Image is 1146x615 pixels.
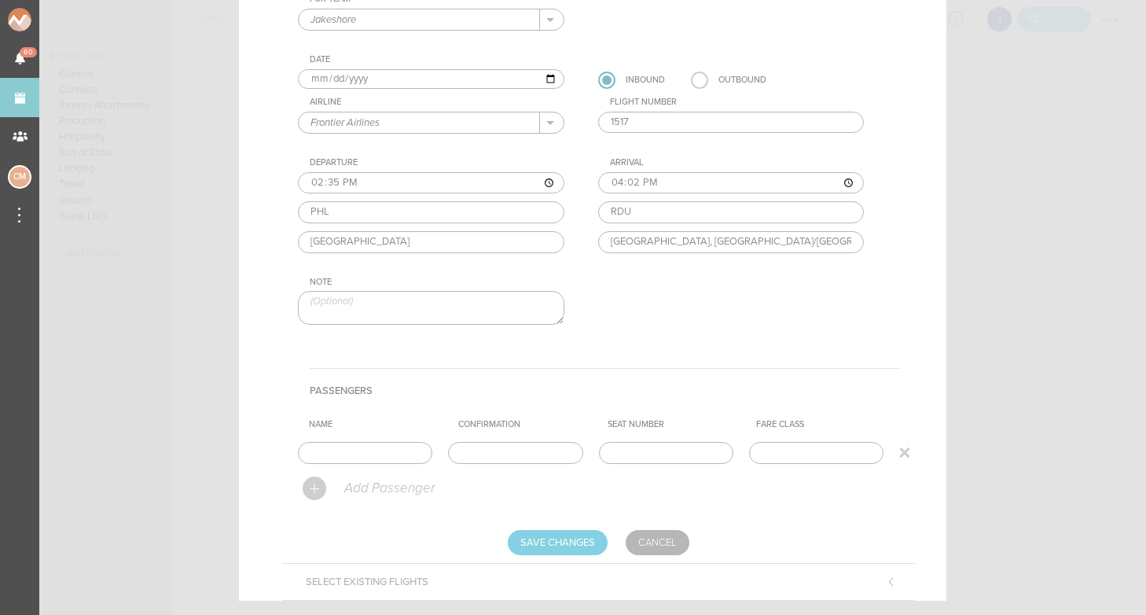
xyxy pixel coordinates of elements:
[303,483,435,492] a: Add Passenger
[8,8,97,31] img: NOMAD
[601,413,751,436] th: Seat Number
[452,413,601,436] th: Confirmation
[310,277,564,288] div: Note
[598,231,865,253] input: Airport Address
[343,481,435,496] p: Add Passenger
[299,9,540,30] input: Select a Team (Required)
[310,97,564,108] div: Airline
[508,530,608,555] input: Save Changes
[298,172,564,194] input: ––:–– ––
[610,157,865,168] div: Arrival
[718,72,766,89] div: Outbound
[298,201,564,223] input: Airport Code
[303,413,452,436] th: Name
[610,97,865,108] div: Flight Number
[310,368,899,413] h4: Passengers
[298,231,564,253] input: Airport Address
[540,112,564,133] button: .
[540,9,564,30] button: .
[310,157,564,168] div: Departure
[20,47,37,57] span: 60
[598,172,865,194] input: ––:–– ––
[598,201,865,223] input: Airport Code
[310,54,564,65] div: Date
[626,530,689,555] a: Cancel
[626,72,665,89] div: Inbound
[8,165,31,189] div: Charlie McGinley
[750,413,899,436] th: Fare Class
[294,564,440,600] h5: Select Existing Flights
